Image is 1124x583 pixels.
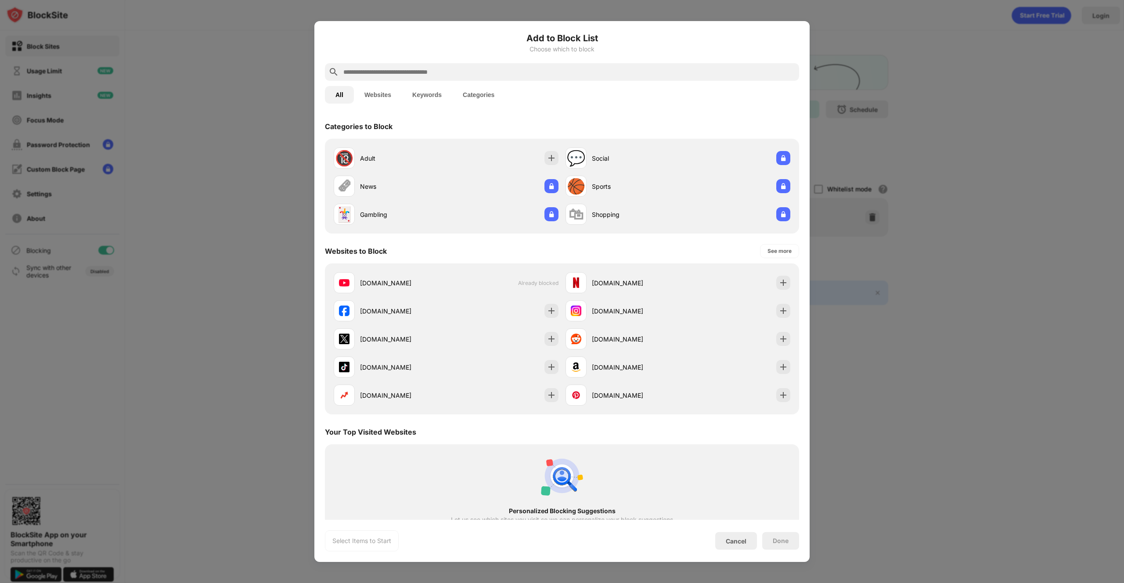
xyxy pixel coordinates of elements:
[452,86,505,104] button: Categories
[325,247,387,256] div: Websites to Block
[354,86,402,104] button: Websites
[360,335,446,344] div: [DOMAIN_NAME]
[592,210,678,219] div: Shopping
[592,391,678,400] div: [DOMAIN_NAME]
[569,205,584,223] div: 🛍
[360,154,446,163] div: Adult
[571,277,581,288] img: favicons
[571,390,581,400] img: favicons
[328,67,339,77] img: search.svg
[337,177,352,195] div: 🗞
[339,306,349,316] img: favicons
[592,182,678,191] div: Sports
[773,537,789,544] div: Done
[325,46,799,53] div: Choose which to block
[592,363,678,372] div: [DOMAIN_NAME]
[402,86,452,104] button: Keywords
[360,363,446,372] div: [DOMAIN_NAME]
[332,536,391,545] div: Select Items to Start
[571,334,581,344] img: favicons
[325,32,799,45] h6: Add to Block List
[360,210,446,219] div: Gambling
[335,205,353,223] div: 🃏
[726,537,746,545] div: Cancel
[360,182,446,191] div: News
[571,362,581,372] img: favicons
[360,278,446,288] div: [DOMAIN_NAME]
[592,278,678,288] div: [DOMAIN_NAME]
[335,149,353,167] div: 🔞
[592,154,678,163] div: Social
[541,455,583,497] img: personal-suggestions.svg
[567,177,585,195] div: 🏀
[339,277,349,288] img: favicons
[767,247,792,256] div: See more
[567,149,585,167] div: 💬
[592,335,678,344] div: [DOMAIN_NAME]
[325,428,416,436] div: Your Top Visited Websites
[360,391,446,400] div: [DOMAIN_NAME]
[341,507,783,515] div: Personalized Blocking Suggestions
[360,306,446,316] div: [DOMAIN_NAME]
[325,122,393,131] div: Categories to Block
[592,306,678,316] div: [DOMAIN_NAME]
[339,362,349,372] img: favicons
[339,390,349,400] img: favicons
[325,86,354,104] button: All
[451,516,673,523] div: Let us see which sites you visit so we can personalize your block suggestions
[339,334,349,344] img: favicons
[518,280,558,286] span: Already blocked
[571,306,581,316] img: favicons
